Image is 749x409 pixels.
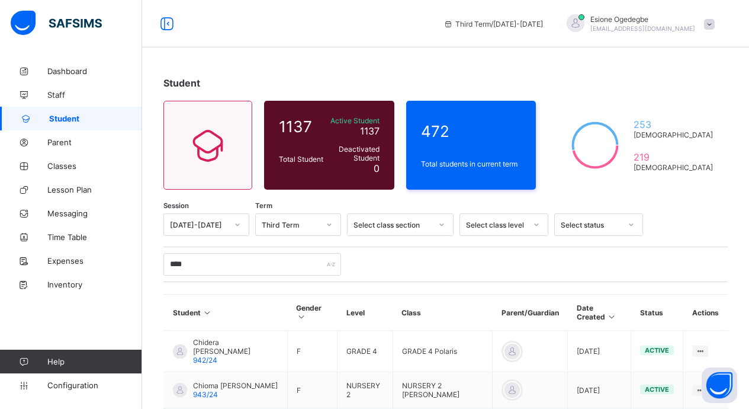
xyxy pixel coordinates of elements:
th: Parent/Guardian [493,295,568,331]
div: Select status [561,221,621,229]
div: Third Term [262,221,319,229]
th: Status [631,295,683,331]
span: 253 [634,119,713,130]
img: safsims [11,11,102,36]
div: Select class level [466,221,526,229]
span: Student [49,114,142,123]
span: 219 [634,151,713,163]
div: [DATE]-[DATE] [170,221,227,229]
span: Deactivated Student [329,145,380,162]
span: Total students in current term [421,159,522,168]
span: 1137 [360,125,380,137]
span: Parent [47,138,142,147]
span: Chidera [PERSON_NAME] [193,338,278,356]
td: [DATE] [568,331,631,372]
th: Date Created [568,295,631,331]
span: Time Table [47,232,142,242]
th: Gender [287,295,337,331]
div: EsioneOgedegbe [555,14,721,34]
button: Open asap [702,368,737,403]
th: Actions [683,295,728,331]
span: Esione Ogedegbe [590,15,695,24]
i: Sort in Ascending Order [202,308,213,317]
span: 0 [374,162,380,174]
span: Help [47,357,142,366]
span: session/term information [443,20,543,28]
span: Expenses [47,256,142,266]
span: Configuration [47,381,142,390]
span: [DEMOGRAPHIC_DATA] [634,130,713,139]
span: Dashboard [47,66,142,76]
span: [EMAIL_ADDRESS][DOMAIN_NAME] [590,25,695,32]
span: Term [255,202,272,210]
span: Messaging [47,209,142,218]
th: Student [164,295,288,331]
span: 1137 [279,117,323,136]
span: Active Student [329,116,380,125]
span: active [645,346,669,354]
span: 472 [421,122,522,140]
div: Total Student [276,152,326,167]
span: Classes [47,161,142,171]
span: [DEMOGRAPHIC_DATA] [634,163,713,172]
th: Class [393,295,492,331]
td: GRADE 4 Polaris [393,331,492,372]
div: Select class section [353,221,432,229]
td: NURSERY 2 [PERSON_NAME] [393,372,492,408]
span: active [645,385,669,394]
th: Level [337,295,393,331]
td: GRADE 4 [337,331,393,372]
span: Session [163,202,189,210]
span: Inventory [47,280,142,289]
i: Sort in Ascending Order [296,312,306,321]
span: Staff [47,90,142,100]
span: Lesson Plan [47,185,142,194]
td: F [287,331,337,372]
td: F [287,372,337,408]
span: Chioma [PERSON_NAME] [193,381,278,390]
i: Sort in Ascending Order [607,312,617,321]
span: 943/24 [193,390,218,399]
td: [DATE] [568,372,631,408]
span: 942/24 [193,356,217,365]
td: NURSERY 2 [337,372,393,408]
span: Student [163,77,200,89]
